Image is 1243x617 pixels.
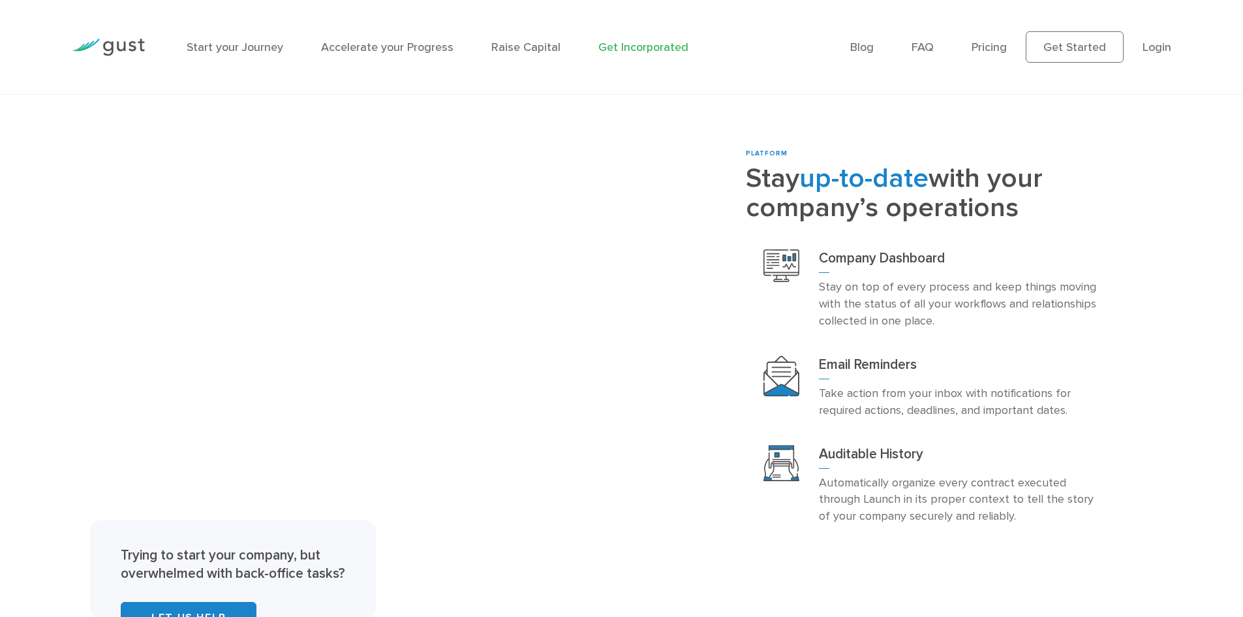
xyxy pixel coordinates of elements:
[1026,31,1124,63] a: Get Started
[321,40,453,54] a: Accelerate your Progress
[121,547,320,563] strong: Trying to start your company, but
[819,279,1104,330] p: Stay on top of every process and keep things moving with the status of all your workflows and rel...
[72,39,145,56] img: Gust Logo
[746,149,1122,159] div: PLATFORM
[819,356,1104,379] h3: Email Reminders
[763,445,799,481] img: Audit
[598,40,688,54] a: Get Incorporated
[746,164,1122,224] h2: Stay with your company’s operations
[819,249,1104,273] h3: Company Dashboard
[491,40,560,54] a: Raise Capital
[187,40,283,54] a: Start your Journey
[763,249,799,281] img: Company
[799,162,928,195] span: up-to-date
[850,40,874,54] a: Blog
[1143,40,1171,54] a: Login
[972,40,1007,54] a: Pricing
[819,445,1104,469] h3: Auditable History
[121,565,345,582] strong: overwhelmed with back-office tasks?
[763,356,799,396] img: Email
[819,475,1104,526] p: Automatically organize every contract executed through Launch in its proper context to tell the s...
[912,40,934,54] a: FAQ
[819,385,1104,419] p: Take action from your inbox with notifications for required actions, deadlines, and important dates.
